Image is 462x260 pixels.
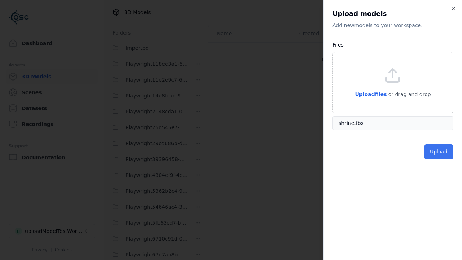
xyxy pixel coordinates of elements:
[332,42,344,48] label: Files
[332,9,453,19] h2: Upload models
[424,144,453,159] button: Upload
[339,120,364,127] div: shrine.fbx
[387,90,431,99] p: or drag and drop
[355,91,387,97] span: Upload files
[332,22,453,29] p: Add new model s to your workspace.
